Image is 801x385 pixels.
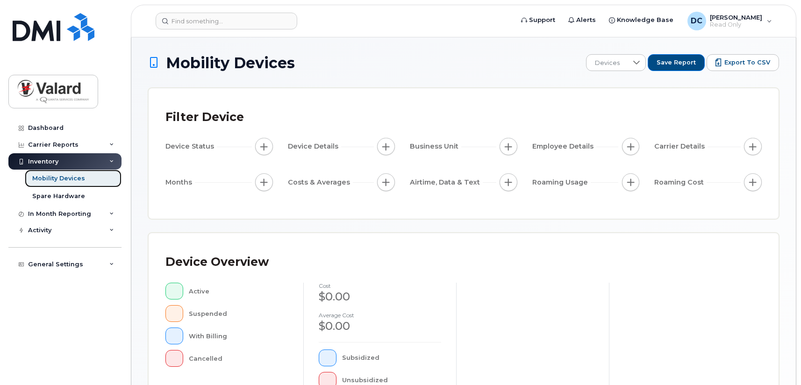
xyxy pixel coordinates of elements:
[586,55,628,71] span: Devices
[165,105,244,129] div: Filter Device
[707,54,779,71] button: Export to CSV
[288,142,341,151] span: Device Details
[654,178,707,187] span: Roaming Cost
[319,283,441,289] h4: cost
[532,142,596,151] span: Employee Details
[189,283,289,299] div: Active
[342,349,442,366] div: Subsidized
[165,142,217,151] span: Device Status
[410,178,483,187] span: Airtime, Data & Text
[189,350,289,367] div: Cancelled
[654,142,708,151] span: Carrier Details
[165,250,269,274] div: Device Overview
[319,312,441,318] h4: Average cost
[288,178,353,187] span: Costs & Averages
[410,142,461,151] span: Business Unit
[165,178,195,187] span: Months
[319,289,441,305] div: $0.00
[724,58,770,67] span: Export to CSV
[319,318,441,334] div: $0.00
[189,328,289,344] div: With Billing
[657,58,696,67] span: Save Report
[648,54,705,71] button: Save Report
[532,178,591,187] span: Roaming Usage
[189,305,289,322] div: Suspended
[166,55,295,71] span: Mobility Devices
